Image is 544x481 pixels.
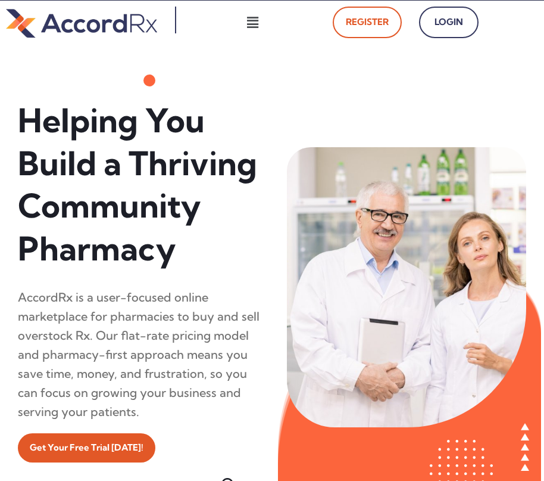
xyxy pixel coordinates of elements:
a: Get Your Free Trial [DATE]! [18,433,155,463]
h1: Helping You Build a Thriving Community Pharmacy [18,100,263,270]
span: Register [346,14,389,31]
span: Get Your Free Trial [DATE]! [30,439,143,457]
img: default-logo [6,7,157,40]
span: Login [432,14,465,31]
div: AccordRx is a user-focused online marketplace for pharmacies to buy and sell overstock Rx. Our fl... [18,288,263,421]
a: Register [333,7,402,38]
a: Login [419,7,479,38]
